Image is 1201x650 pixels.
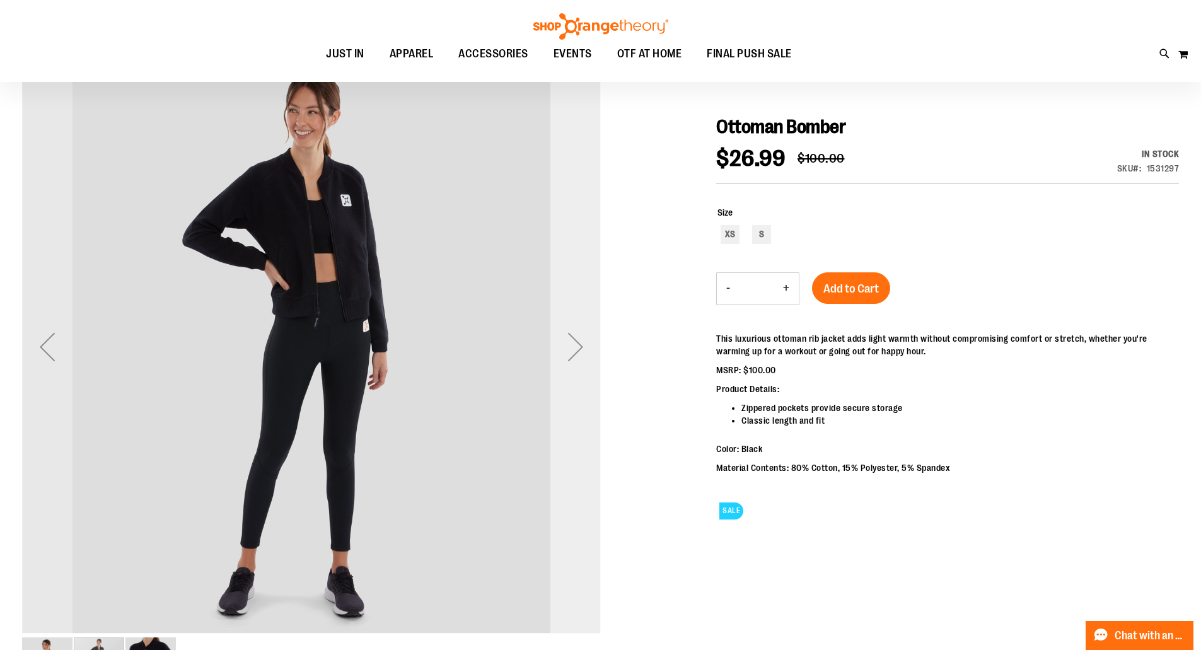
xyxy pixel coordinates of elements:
[707,40,792,68] span: FINAL PUSH SALE
[458,40,528,68] span: ACCESSORIES
[798,151,845,166] span: $100.00
[740,274,774,304] input: Product quantity
[721,225,740,244] div: XS
[716,461,1179,474] p: Material Contents: 80% Cotton, 15% Polyester, 5% Spandex
[694,40,804,69] a: FINAL PUSH SALE
[1147,162,1180,175] div: 1531297
[1117,163,1142,173] strong: SKU
[716,116,845,137] span: Ottoman Bomber
[22,57,601,636] div: Alternate image #2 for 1531297
[717,207,733,218] span: Size
[22,55,601,634] img: Alternate image #2 for 1531297
[531,13,670,40] img: Shop Orangetheory
[446,40,541,69] a: ACCESSORIES
[390,40,434,68] span: APPAREL
[313,40,377,69] a: JUST IN
[554,40,592,68] span: EVENTS
[550,57,601,636] div: Next
[716,332,1179,357] p: This luxurious ottoman rib jacket adds light warmth without compromising comfort or stretch, whet...
[752,225,771,244] div: S
[541,40,605,69] a: EVENTS
[1117,148,1180,160] div: Availability
[812,272,890,304] button: Add to Cart
[741,414,1179,427] li: Classic length and fit
[741,402,1179,414] li: Zippered pockets provide secure storage
[717,273,740,305] button: Decrease product quantity
[617,40,682,68] span: OTF AT HOME
[1086,621,1194,650] button: Chat with an Expert
[716,146,785,171] span: $26.99
[1117,148,1180,160] div: In stock
[605,40,695,69] a: OTF AT HOME
[22,57,73,636] div: Previous
[823,282,879,296] span: Add to Cart
[326,40,364,68] span: JUST IN
[719,502,743,519] span: SALE
[716,383,1179,395] p: Product Details:
[716,364,1179,376] p: MSRP: $100.00
[1115,630,1186,642] span: Chat with an Expert
[774,273,799,305] button: Increase product quantity
[716,443,1179,455] p: Color: Black
[377,40,446,68] a: APPAREL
